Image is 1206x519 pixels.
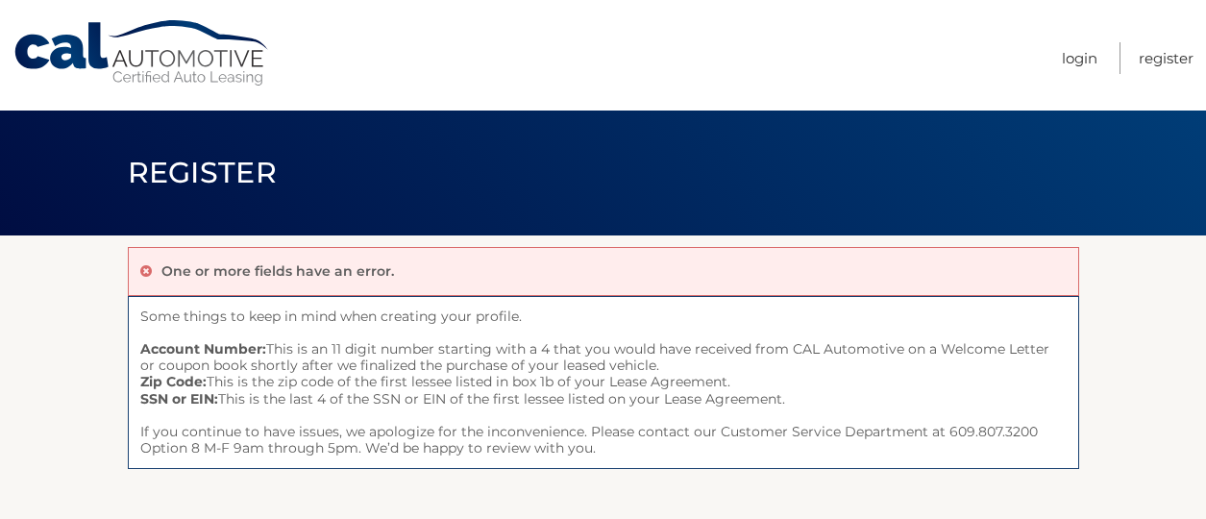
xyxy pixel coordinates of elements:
[140,390,218,408] strong: SSN or EIN:
[140,373,207,390] strong: Zip Code:
[128,155,278,190] span: Register
[12,19,272,87] a: Cal Automotive
[1139,42,1194,74] a: Register
[128,296,1079,470] span: Some things to keep in mind when creating your profile. This is an 11 digit number starting with ...
[1062,42,1097,74] a: Login
[161,262,394,280] p: One or more fields have an error.
[140,340,266,358] strong: Account Number:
